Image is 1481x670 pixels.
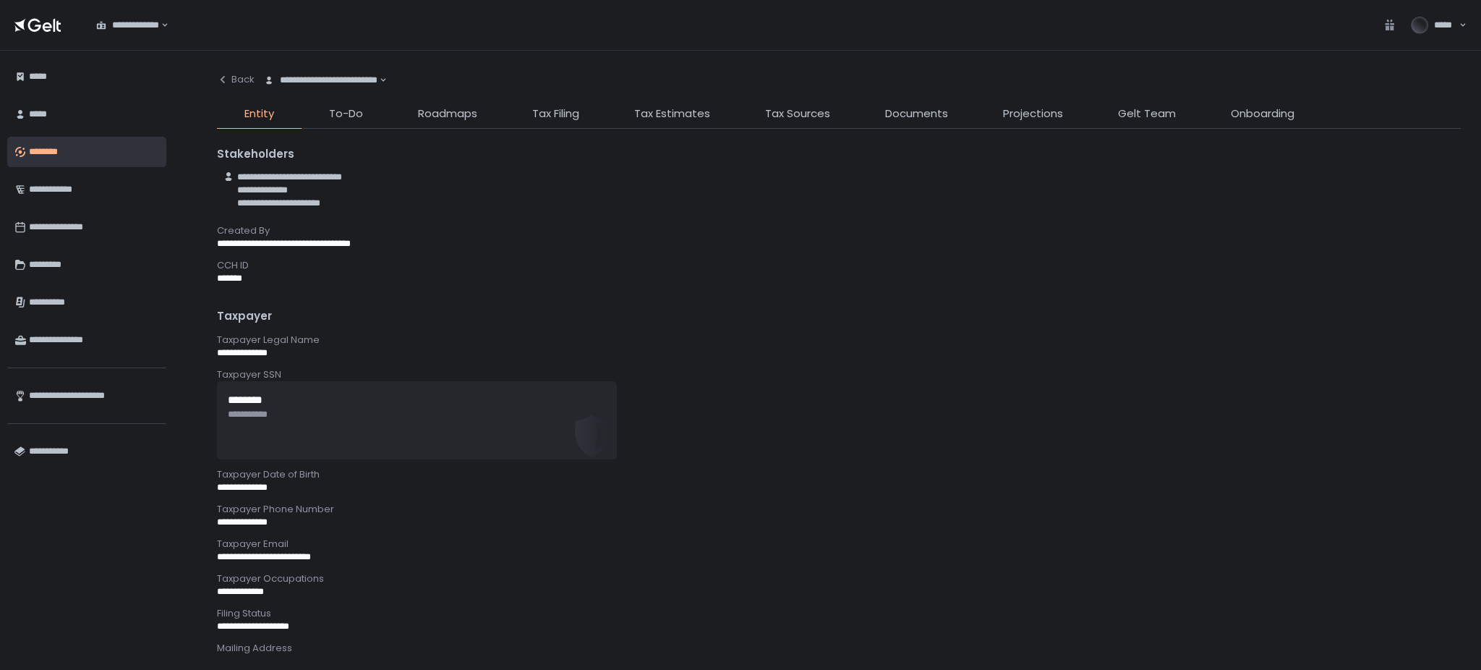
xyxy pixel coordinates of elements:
span: Tax Estimates [634,106,710,122]
div: Taxpayer Occupations [217,572,1461,585]
div: Taxpayer Date of Birth [217,468,1461,481]
div: Filing Status [217,607,1461,620]
div: Created By [217,224,1461,237]
span: Projections [1003,106,1063,122]
div: Taxpayer SSN [217,368,1461,381]
input: Search for option [159,18,160,33]
div: CCH ID [217,259,1461,272]
div: Back [217,73,255,86]
span: Onboarding [1231,106,1294,122]
div: Mailing Address [217,642,1461,655]
button: Back [217,65,255,94]
div: Taxpayer Phone Number [217,503,1461,516]
span: Roadmaps [418,106,477,122]
div: Search for option [87,10,168,41]
span: Tax Filing [532,106,579,122]
span: To-Do [329,106,363,122]
span: Documents [885,106,948,122]
div: Stakeholders [217,146,1461,163]
div: Taxpayer [217,308,1461,325]
div: Taxpayer Legal Name [217,334,1461,347]
span: Gelt Team [1118,106,1176,122]
div: Search for option [255,65,387,96]
span: Tax Sources [765,106,830,122]
span: Entity [244,106,274,122]
div: Taxpayer Email [217,538,1461,551]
